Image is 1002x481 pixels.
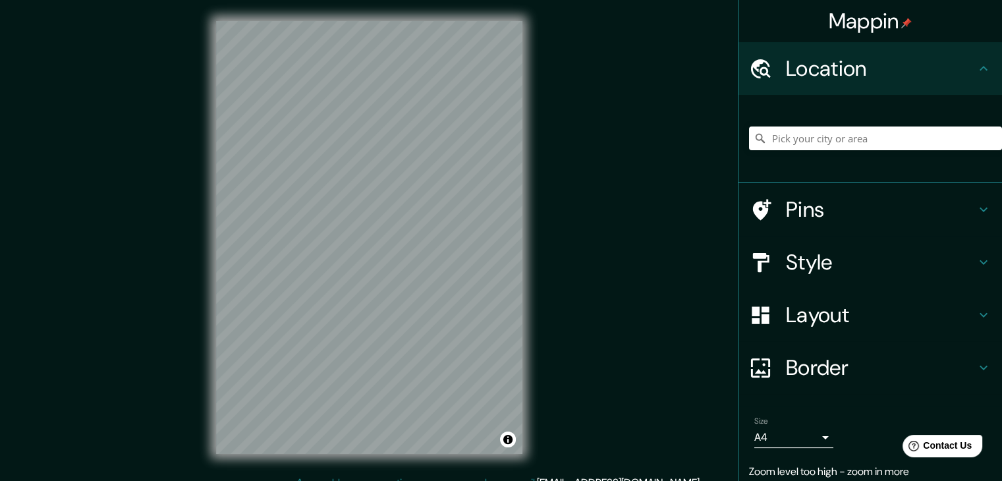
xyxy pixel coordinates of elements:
button: Toggle attribution [500,432,516,447]
iframe: Help widget launcher [885,430,988,467]
div: Style [738,236,1002,289]
h4: Border [786,354,976,381]
h4: Layout [786,302,976,328]
h4: Style [786,249,976,275]
input: Pick your city or area [749,127,1002,150]
img: pin-icon.png [901,18,912,28]
div: Layout [738,289,1002,341]
div: Pins [738,183,1002,236]
canvas: Map [216,21,522,454]
div: Location [738,42,1002,95]
div: Border [738,341,1002,394]
div: A4 [754,427,833,448]
h4: Location [786,55,976,82]
label: Size [754,416,768,427]
h4: Pins [786,196,976,223]
p: Zoom level too high - zoom in more [749,464,991,480]
h4: Mappin [829,8,912,34]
